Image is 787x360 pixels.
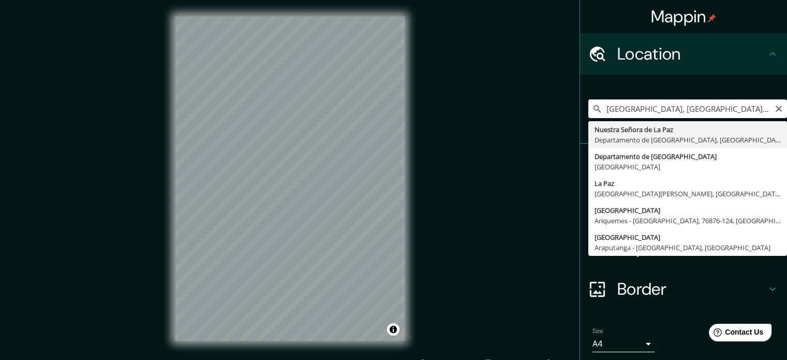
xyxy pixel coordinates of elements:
div: [GEOGRAPHIC_DATA] [595,205,781,215]
div: Style [580,185,787,227]
button: Clear [775,103,783,113]
div: Border [580,268,787,310]
div: La Paz [595,178,781,189]
div: Nuestra Señora de La Paz [595,124,781,135]
div: Araputanga - [GEOGRAPHIC_DATA], [GEOGRAPHIC_DATA] [595,242,781,253]
canvas: Map [175,17,405,341]
div: [GEOGRAPHIC_DATA] [595,232,781,242]
div: [GEOGRAPHIC_DATA] [595,162,781,172]
div: Location [580,33,787,75]
iframe: Help widget launcher [695,320,776,349]
div: Pins [580,144,787,185]
h4: Mappin [651,6,717,27]
h4: Layout [617,237,766,258]
img: pin-icon.png [708,14,716,22]
div: Departamento de [GEOGRAPHIC_DATA], [GEOGRAPHIC_DATA] [595,135,781,145]
button: Toggle attribution [387,323,399,336]
input: Pick your city or area [588,99,787,118]
div: Ariquemes - [GEOGRAPHIC_DATA], 76876-124, [GEOGRAPHIC_DATA] [595,215,781,226]
div: Departamento de [GEOGRAPHIC_DATA] [595,151,781,162]
h4: Location [617,44,766,64]
div: Layout [580,227,787,268]
h4: Border [617,279,766,299]
div: [GEOGRAPHIC_DATA][PERSON_NAME], [GEOGRAPHIC_DATA][PERSON_NAME], [GEOGRAPHIC_DATA] [595,189,781,199]
div: A4 [592,336,655,352]
label: Size [592,327,603,336]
